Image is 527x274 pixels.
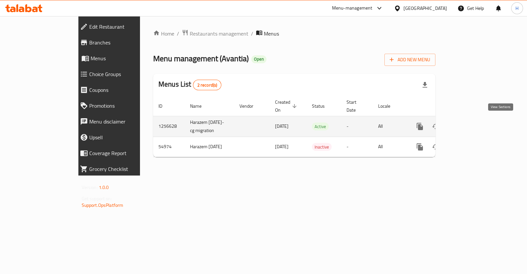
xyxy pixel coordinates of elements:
[412,119,428,134] button: more
[341,137,373,157] td: -
[89,102,161,110] span: Promotions
[239,102,262,110] span: Vendor
[417,77,433,93] div: Export file
[177,30,179,38] li: /
[264,30,279,38] span: Menus
[347,98,365,114] span: Start Date
[312,102,333,110] span: Status
[89,165,161,173] span: Grocery Checklist
[312,143,332,151] span: Inactive
[428,119,444,134] button: Change Status
[341,116,373,137] td: -
[89,70,161,78] span: Choice Groups
[378,102,399,110] span: Locale
[91,54,161,62] span: Menus
[332,4,373,12] div: Menu-management
[82,183,98,192] span: Version:
[75,114,166,129] a: Menu disclaimer
[407,96,481,116] th: Actions
[75,129,166,145] a: Upsell
[99,183,109,192] span: 1.0.0
[275,122,289,130] span: [DATE]
[190,30,248,38] span: Restaurants management
[251,56,266,62] span: Open
[193,82,221,88] span: 2 record(s)
[75,145,166,161] a: Coverage Report
[182,29,248,38] a: Restaurants management
[153,51,249,66] span: Menu management ( Avantia )
[89,23,161,31] span: Edit Restaurant
[75,35,166,50] a: Branches
[403,5,447,12] div: [GEOGRAPHIC_DATA]
[75,82,166,98] a: Coupons
[153,96,481,157] table: enhanced table
[390,56,430,64] span: Add New Menu
[275,142,289,151] span: [DATE]
[185,137,234,157] td: Harazem [DATE]
[75,161,166,177] a: Grocery Checklist
[373,137,407,157] td: All
[89,149,161,157] span: Coverage Report
[75,66,166,82] a: Choice Groups
[153,116,185,137] td: 1256628
[190,102,210,110] span: Name
[89,118,161,125] span: Menu disclaimer
[158,102,171,110] span: ID
[412,139,428,155] button: more
[312,123,329,130] span: Active
[75,50,166,66] a: Menus
[89,86,161,94] span: Coupons
[75,98,166,114] a: Promotions
[82,194,112,203] span: Get support on:
[428,139,444,155] button: Change Status
[153,29,435,38] nav: breadcrumb
[158,79,221,90] h2: Menus List
[251,30,253,38] li: /
[153,137,185,157] td: 54974
[193,80,222,90] div: Total records count
[82,201,124,209] a: Support.OpsPlatform
[89,39,161,46] span: Branches
[515,5,518,12] span: H
[75,19,166,35] a: Edit Restaurant
[275,98,299,114] span: Created On
[373,116,407,137] td: All
[185,116,234,137] td: Harazem [DATE]-cg migration
[251,55,266,63] div: Open
[384,54,435,66] button: Add New Menu
[89,133,161,141] span: Upsell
